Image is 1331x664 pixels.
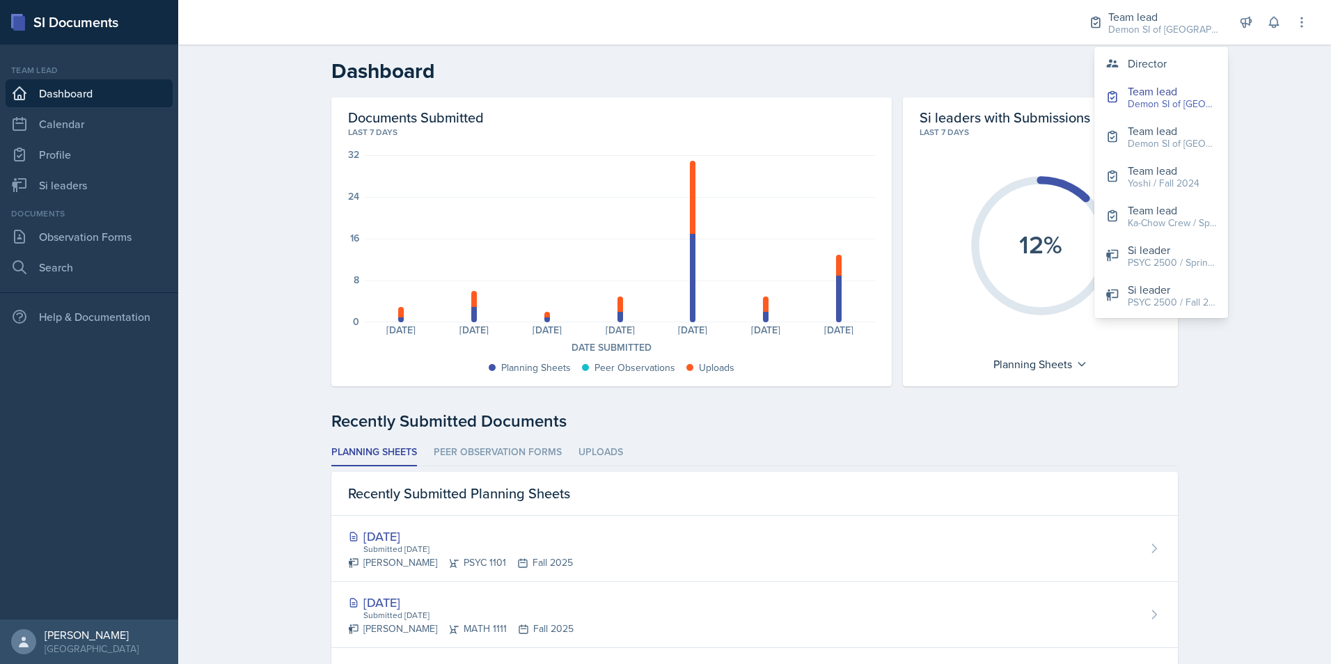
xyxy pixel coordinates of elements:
[1094,196,1228,236] button: Team lead Ka-Chow Crew / Spring 2025
[920,126,1161,139] div: Last 7 days
[1019,226,1062,262] text: 12%
[6,171,173,199] a: Si leaders
[6,141,173,168] a: Profile
[331,472,1178,516] div: Recently Submitted Planning Sheets
[6,207,173,220] div: Documents
[1128,216,1217,230] div: Ka-Chow Crew / Spring 2025
[730,325,803,335] div: [DATE]
[1128,176,1199,191] div: Yoshi / Fall 2024
[348,593,574,612] div: [DATE]
[6,253,173,281] a: Search
[45,628,139,642] div: [PERSON_NAME]
[1094,77,1228,117] button: Team lead Demon SI of [GEOGRAPHIC_DATA] / Fall 2025
[1094,49,1228,77] button: Director
[331,582,1178,648] a: [DATE] Submitted [DATE] [PERSON_NAME]MATH 1111Fall 2025
[1128,281,1217,298] div: Si leader
[1094,276,1228,315] button: Si leader PSYC 2500 / Fall 2024
[1128,83,1217,100] div: Team lead
[699,361,734,375] div: Uploads
[1094,117,1228,157] button: Team lead Demon SI of [GEOGRAPHIC_DATA] / Fall 2025
[362,609,574,622] div: Submitted [DATE]
[501,361,571,375] div: Planning Sheets
[348,555,573,570] div: [PERSON_NAME] PSYC 1101 Fall 2025
[6,79,173,107] a: Dashboard
[594,361,675,375] div: Peer Observations
[986,353,1094,375] div: Planning Sheets
[1108,8,1220,25] div: Team lead
[350,233,359,243] div: 16
[6,110,173,138] a: Calendar
[1094,157,1228,196] button: Team lead Yoshi / Fall 2024
[331,516,1178,582] a: [DATE] Submitted [DATE] [PERSON_NAME]PSYC 1101Fall 2025
[583,325,656,335] div: [DATE]
[45,642,139,656] div: [GEOGRAPHIC_DATA]
[578,439,623,466] li: Uploads
[1128,255,1217,270] div: PSYC 2500 / Spring 2024
[1128,162,1199,179] div: Team lead
[920,109,1090,126] h2: Si leaders with Submissions
[1128,242,1217,258] div: Si leader
[331,439,417,466] li: Planning Sheets
[1128,202,1217,219] div: Team lead
[1128,136,1217,151] div: Demon SI of [GEOGRAPHIC_DATA] / Fall 2025
[331,409,1178,434] div: Recently Submitted Documents
[348,109,875,126] h2: Documents Submitted
[438,325,511,335] div: [DATE]
[353,317,359,326] div: 0
[6,303,173,331] div: Help & Documentation
[365,325,438,335] div: [DATE]
[1108,22,1220,37] div: Demon SI of [GEOGRAPHIC_DATA] / Fall 2025
[6,223,173,251] a: Observation Forms
[331,58,1178,84] h2: Dashboard
[1128,295,1217,310] div: PSYC 2500 / Fall 2024
[511,325,584,335] div: [DATE]
[348,191,359,201] div: 24
[348,126,875,139] div: Last 7 days
[348,527,573,546] div: [DATE]
[354,275,359,285] div: 8
[1094,236,1228,276] button: Si leader PSYC 2500 / Spring 2024
[348,340,875,355] div: Date Submitted
[348,150,359,159] div: 32
[434,439,562,466] li: Peer Observation Forms
[656,325,730,335] div: [DATE]
[6,64,173,77] div: Team lead
[1128,122,1217,139] div: Team lead
[348,622,574,636] div: [PERSON_NAME] MATH 1111 Fall 2025
[362,543,573,555] div: Submitted [DATE]
[1128,55,1167,72] div: Director
[1128,97,1217,111] div: Demon SI of [GEOGRAPHIC_DATA] / Fall 2025
[803,325,876,335] div: [DATE]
